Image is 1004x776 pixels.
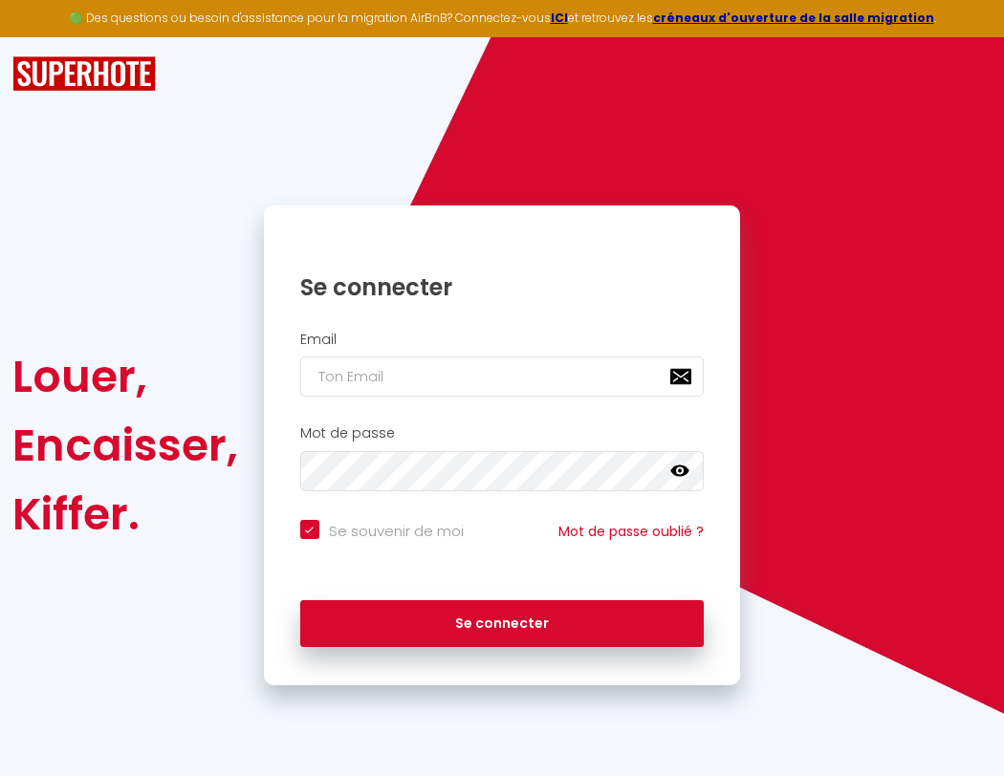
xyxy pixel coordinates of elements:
[300,332,705,348] h2: Email
[12,480,238,549] div: Kiffer.
[300,356,705,397] input: Ton Email
[558,522,704,541] a: Mot de passe oublié ?
[12,411,238,480] div: Encaisser,
[300,272,705,302] h1: Se connecter
[653,10,934,26] a: créneaux d'ouverture de la salle migration
[300,600,705,648] button: Se connecter
[12,342,238,411] div: Louer,
[12,56,156,92] img: SuperHote logo
[551,10,568,26] a: ICI
[300,425,705,442] h2: Mot de passe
